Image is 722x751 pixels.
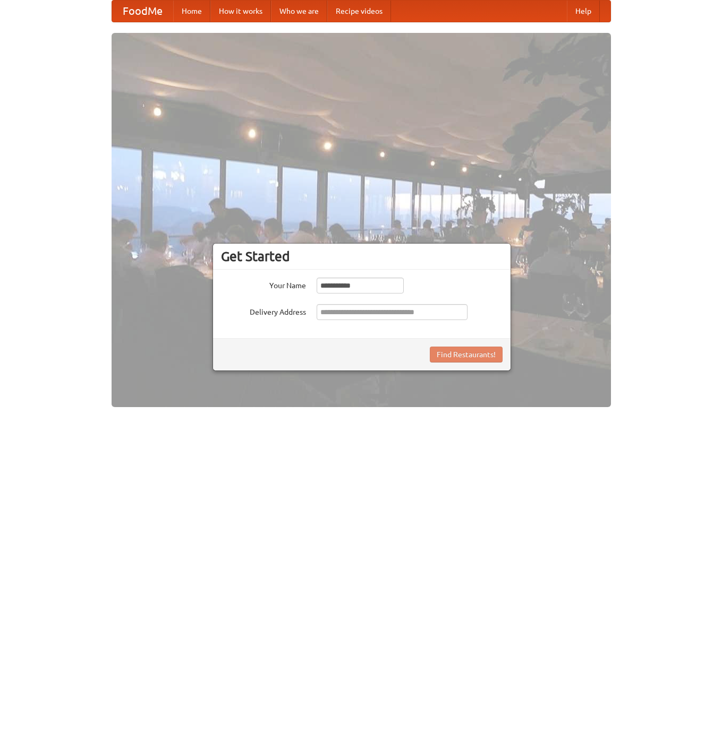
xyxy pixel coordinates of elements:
[430,347,503,362] button: Find Restaurants!
[112,1,173,22] a: FoodMe
[567,1,600,22] a: Help
[210,1,271,22] a: How it works
[271,1,327,22] a: Who we are
[221,304,306,317] label: Delivery Address
[221,248,503,264] h3: Get Started
[221,278,306,291] label: Your Name
[173,1,210,22] a: Home
[327,1,391,22] a: Recipe videos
